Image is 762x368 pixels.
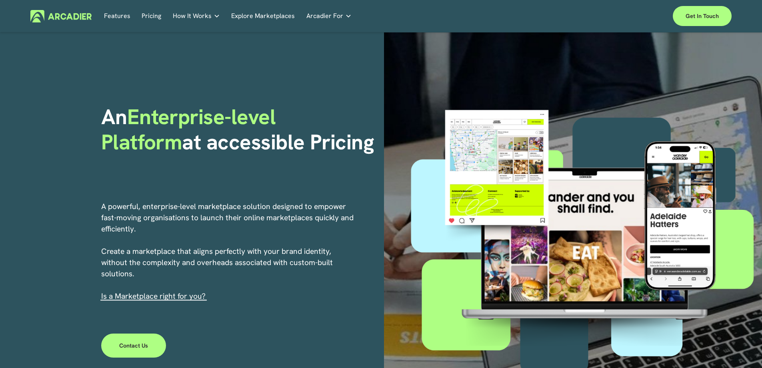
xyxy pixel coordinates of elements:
a: folder dropdown [306,10,352,22]
a: Explore Marketplaces [231,10,295,22]
p: A powerful, enterprise-level marketplace solution designed to empower fast-moving organisations t... [101,201,355,302]
span: Arcadier For [306,10,343,22]
a: Pricing [142,10,161,22]
a: Contact Us [101,334,166,358]
span: Enterprise-level Platform [101,103,281,155]
span: How It Works [173,10,212,22]
a: s a Marketplace right for you? [103,291,206,301]
span: I [101,291,206,301]
a: Get in touch [673,6,732,26]
a: Features [104,10,130,22]
h1: An at accessible Pricing [101,105,378,155]
a: folder dropdown [173,10,220,22]
img: Arcadier [30,10,92,22]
